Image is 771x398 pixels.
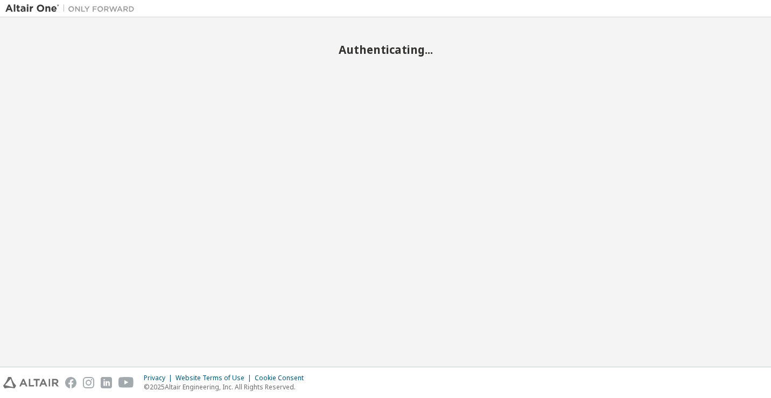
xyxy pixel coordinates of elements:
[101,377,112,388] img: linkedin.svg
[118,377,134,388] img: youtube.svg
[65,377,76,388] img: facebook.svg
[5,3,140,14] img: Altair One
[3,377,59,388] img: altair_logo.svg
[83,377,94,388] img: instagram.svg
[5,43,766,57] h2: Authenticating...
[144,382,310,392] p: © 2025 Altair Engineering, Inc. All Rights Reserved.
[255,374,310,382] div: Cookie Consent
[176,374,255,382] div: Website Terms of Use
[144,374,176,382] div: Privacy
